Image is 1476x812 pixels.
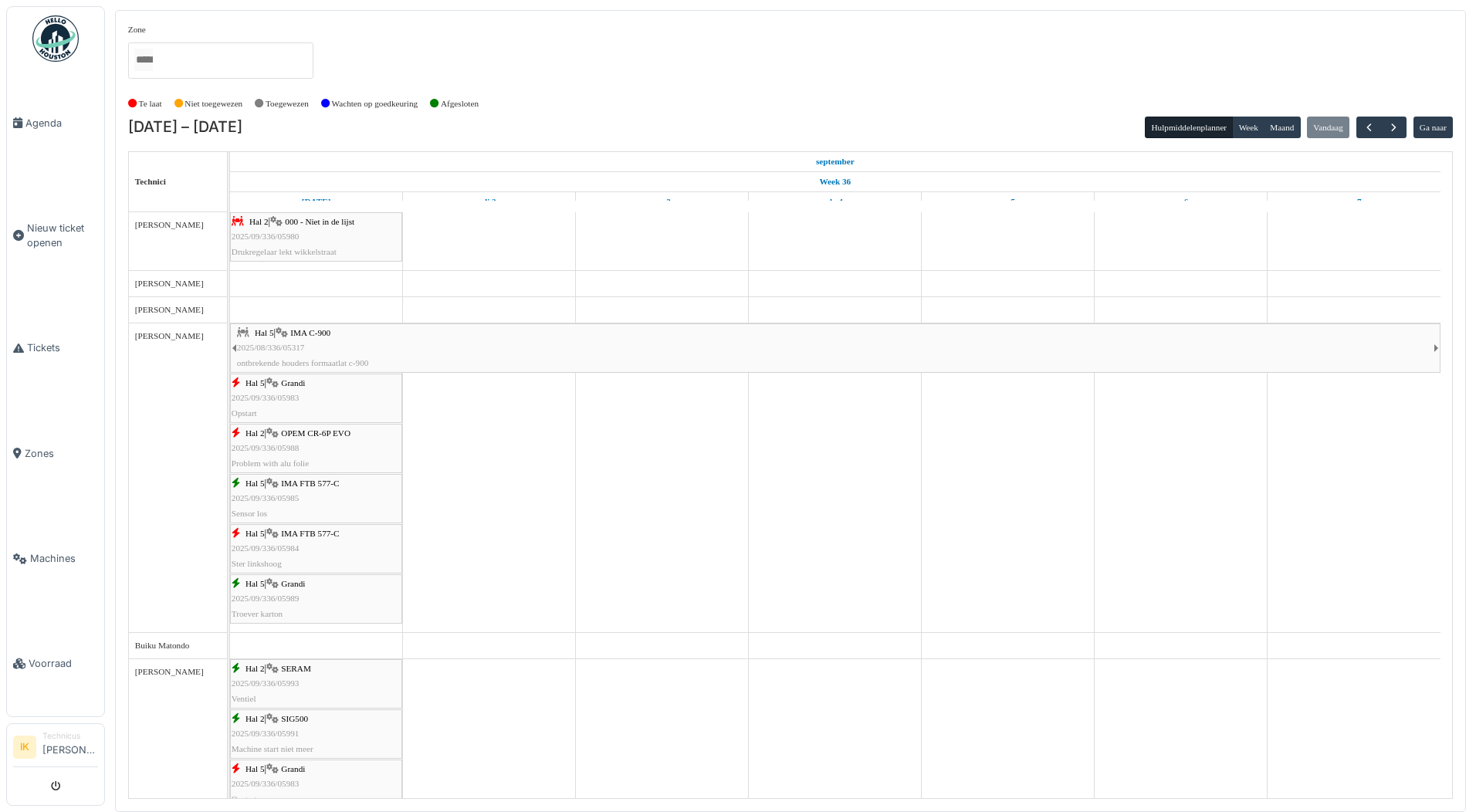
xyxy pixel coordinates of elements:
[479,192,500,211] a: 2 september 2025
[27,221,98,250] span: Nieuw ticket openen
[128,23,146,36] label: Zone
[245,529,265,538] span: Hal 5
[139,97,162,110] label: Te laat
[42,730,98,763] li: [PERSON_NAME]
[128,118,242,137] h2: [DATE] – [DATE]
[232,408,257,418] span: Opstart
[232,779,300,788] span: 2025/09/336/05983
[13,730,98,767] a: IK Technicus[PERSON_NAME]
[245,428,265,438] span: Hal 2
[245,579,265,588] span: Hal 5
[237,358,369,367] span: ontbrekende houders formaatlat c-900
[25,446,98,461] span: Zones
[997,192,1019,211] a: 5 september 2025
[232,232,300,241] span: 2025/09/336/05980
[232,215,401,259] div: |
[232,577,401,621] div: |
[1170,192,1192,211] a: 6 september 2025
[281,579,305,588] span: Grandi
[441,97,479,110] label: Afgesloten
[245,664,265,673] span: Hal 2
[232,393,300,402] span: 2025/09/336/05983
[134,49,153,71] input: Alles
[135,279,204,288] span: [PERSON_NAME]
[332,97,418,110] label: Wachten op goedkeuring
[232,458,309,468] span: Problem with alu folie
[7,401,104,506] a: Zones
[1356,117,1382,139] button: Vorige
[650,192,675,211] a: 3 september 2025
[285,217,354,226] span: 000 - Niet in de lijst
[298,192,335,211] a: 1 september 2025
[281,764,305,773] span: Grandi
[232,493,300,502] span: 2025/09/336/05985
[812,152,858,171] a: 1 september 2025
[281,378,305,387] span: Grandi
[232,609,283,618] span: Troever karton
[237,343,305,352] span: 2025/08/336/05317
[232,509,267,518] span: Sensor los
[232,426,401,471] div: |
[281,479,339,488] span: IMA FTB 577-C
[232,678,300,688] span: 2025/09/336/05993
[135,305,204,314] span: [PERSON_NAME]
[281,529,339,538] span: IMA FTB 577-C
[7,296,104,401] a: Tickets
[135,220,204,229] span: [PERSON_NAME]
[232,712,401,756] div: |
[184,97,242,110] label: Niet toegewezen
[135,177,166,186] span: Technici
[7,70,104,175] a: Agenda
[255,328,274,337] span: Hal 5
[232,744,313,753] span: Machine start niet meer
[135,667,204,676] span: [PERSON_NAME]
[1232,117,1264,138] button: Week
[1381,117,1407,139] button: Volgende
[7,175,104,296] a: Nieuw ticket openen
[281,714,308,723] span: SIG500
[232,247,337,256] span: Drukregelaar lekt wikkelstraat
[25,116,98,130] span: Agenda
[1307,117,1349,138] button: Vandaag
[42,730,98,742] div: Technicus
[1413,117,1454,138] button: Ga naar
[232,794,257,804] span: Opstart
[237,326,1434,370] div: |
[232,543,300,553] span: 2025/09/336/05984
[30,551,98,566] span: Machines
[266,97,309,110] label: Toegewezen
[249,217,269,226] span: Hal 2
[245,714,265,723] span: Hal 2
[232,594,300,603] span: 2025/09/336/05989
[281,664,311,673] span: SERAM
[7,611,104,716] a: Voorraad
[27,340,98,355] span: Tickets
[32,15,79,62] img: Badge_color-CXgf-gQk.svg
[135,331,204,340] span: [PERSON_NAME]
[1264,117,1301,138] button: Maand
[232,694,256,703] span: Ventiel
[245,764,265,773] span: Hal 5
[245,378,265,387] span: Hal 5
[232,376,401,421] div: |
[232,661,401,706] div: |
[1145,117,1233,138] button: Hulpmiddelenplanner
[290,328,330,337] span: IMA C-900
[245,479,265,488] span: Hal 5
[232,762,401,807] div: |
[232,526,401,571] div: |
[824,192,847,211] a: 4 september 2025
[13,736,36,759] li: IK
[29,656,98,671] span: Voorraad
[232,559,282,568] span: Ster linkshoog
[232,729,300,738] span: 2025/09/336/05991
[232,476,401,521] div: |
[815,172,855,191] a: Week 36
[135,641,190,650] span: Buiku Matondo
[7,506,104,611] a: Machines
[1343,192,1366,211] a: 7 september 2025
[232,443,300,452] span: 2025/09/336/05988
[281,428,350,438] span: OPEM CR-6P EVO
